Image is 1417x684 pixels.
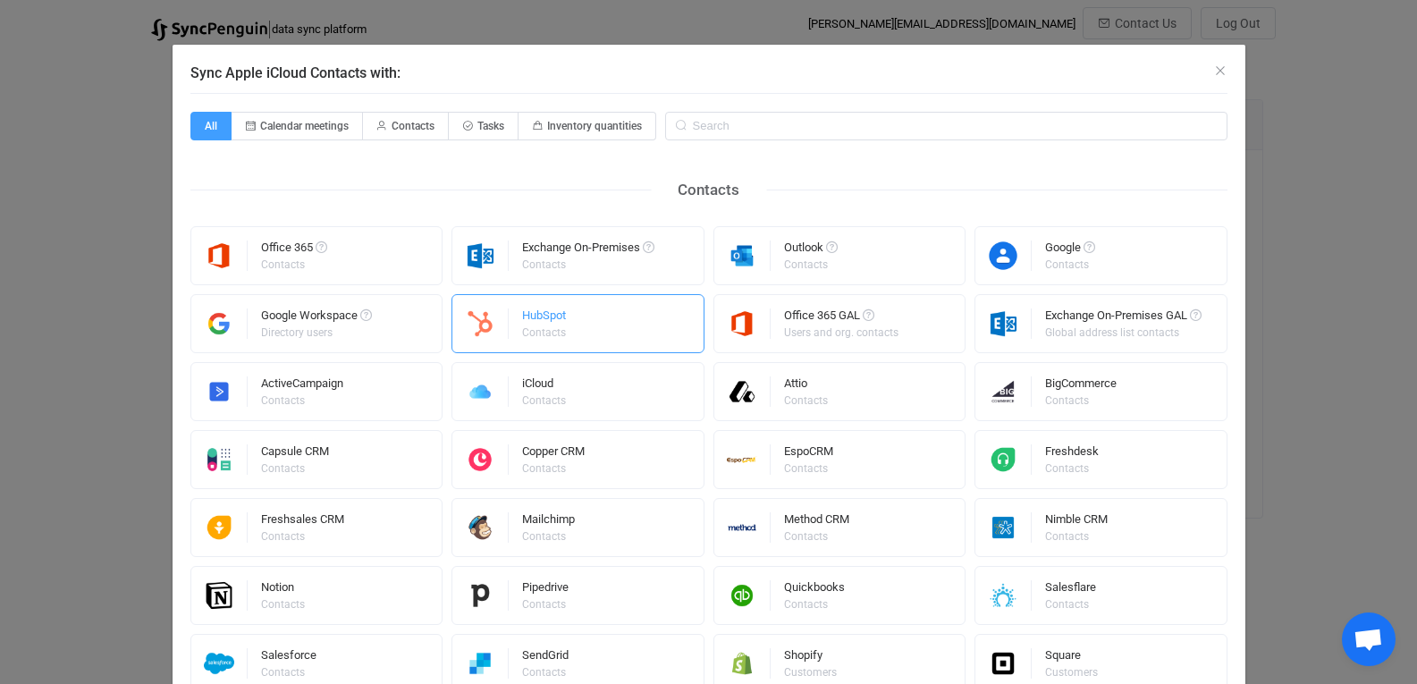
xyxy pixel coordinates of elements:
[1045,395,1114,406] div: Contacts
[1213,63,1227,80] button: Close
[452,444,509,475] img: copper.png
[261,327,369,338] div: Directory users
[784,259,835,270] div: Contacts
[261,309,372,327] div: Google Workspace
[975,376,1032,407] img: big-commerce.png
[261,377,343,395] div: ActiveCampaign
[522,463,582,474] div: Contacts
[522,599,566,610] div: Contacts
[522,667,566,678] div: Contacts
[191,241,248,271] img: microsoft365.png
[1045,531,1105,542] div: Contacts
[665,112,1227,140] input: Search
[452,376,509,407] img: icloud.png
[784,599,842,610] div: Contacts
[714,648,771,679] img: shopify.png
[191,376,248,407] img: activecampaign.png
[714,580,771,611] img: quickbooks.png
[191,512,248,543] img: freshsales.png
[522,649,569,667] div: SendGrid
[784,377,831,395] div: Attio
[261,259,325,270] div: Contacts
[261,445,329,463] div: Capsule CRM
[975,512,1032,543] img: nimble.png
[784,667,837,678] div: Customers
[784,649,839,667] div: Shopify
[1045,327,1199,338] div: Global address list contacts
[1045,309,1202,327] div: Exchange On-Premises GAL
[784,513,849,531] div: Method CRM
[714,512,771,543] img: methodcrm.png
[522,513,575,531] div: Mailchimp
[522,309,569,327] div: HubSpot
[452,241,509,271] img: exchange.png
[784,395,828,406] div: Contacts
[190,64,401,81] span: Sync Apple iCloud Contacts with:
[1045,513,1108,531] div: Nimble CRM
[784,241,838,259] div: Outlook
[784,309,901,327] div: Office 365 GAL
[784,327,898,338] div: Users and org. contacts
[975,444,1032,475] img: freshdesk.png
[714,308,771,339] img: microsoft365.png
[1045,445,1099,463] div: Freshdesk
[975,308,1032,339] img: exchange.png
[452,648,509,679] img: sendgrid.png
[452,308,509,339] img: hubspot.png
[714,376,771,407] img: attio.png
[1342,612,1396,666] a: Open chat
[191,648,248,679] img: salesforce.png
[522,327,566,338] div: Contacts
[784,581,845,599] div: Quickbooks
[191,580,248,611] img: notion.png
[1045,377,1117,395] div: BigCommerce
[522,581,569,599] div: Pipedrive
[1045,463,1096,474] div: Contacts
[261,649,316,667] div: Salesforce
[1045,667,1098,678] div: Customers
[1045,581,1096,599] div: Salesflare
[975,580,1032,611] img: salesflare.png
[522,241,654,259] div: Exchange On-Premises
[522,377,569,395] div: iCloud
[784,463,831,474] div: Contacts
[522,395,566,406] div: Contacts
[714,444,771,475] img: espo-crm.png
[452,512,509,543] img: mailchimp.png
[784,445,833,463] div: EspoCRM
[191,308,248,339] img: google-workspace.png
[261,241,327,259] div: Office 365
[452,580,509,611] img: pipedrive.png
[714,241,771,271] img: outlook.png
[784,531,847,542] div: Contacts
[261,463,326,474] div: Contacts
[191,444,248,475] img: capsule.png
[261,581,308,599] div: Notion
[1045,241,1095,259] div: Google
[261,531,342,542] div: Contacts
[261,395,341,406] div: Contacts
[1045,259,1092,270] div: Contacts
[261,667,314,678] div: Contacts
[522,445,585,463] div: Copper CRM
[261,599,305,610] div: Contacts
[975,648,1032,679] img: square.png
[261,513,344,531] div: Freshsales CRM
[975,241,1032,271] img: google-contacts.png
[522,531,572,542] div: Contacts
[522,259,652,270] div: Contacts
[1045,599,1093,610] div: Contacts
[1045,649,1101,667] div: Square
